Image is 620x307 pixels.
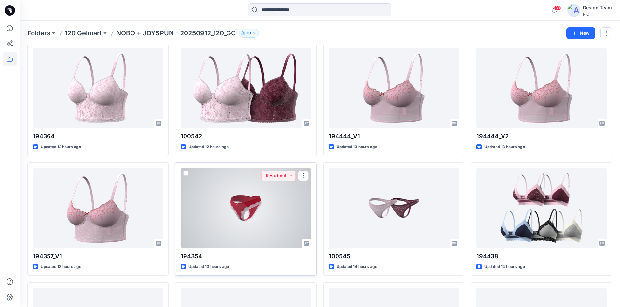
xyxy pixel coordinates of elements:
div: PIC [583,12,612,17]
a: 194364 [33,48,163,128]
a: 194444_V1 [329,48,459,128]
p: 194444_V1 [329,132,459,141]
p: 194438 [476,252,607,261]
a: 194444_V2 [476,48,607,128]
a: 194354 [181,168,311,248]
div: Design Team [583,4,612,12]
p: 100545 [329,252,459,261]
p: 194444_V2 [476,132,607,141]
a: 120 Gelmart [65,29,102,38]
img: avatar [567,4,580,17]
span: 39 [554,6,561,11]
button: 10 [239,29,259,38]
a: 194357_V1 [33,168,163,248]
p: 194364 [33,132,163,141]
p: Updated 13 hours ago [41,263,81,270]
p: NOBO + JOYSPUN - 20250912_120_GC [116,29,236,38]
a: 100542 [181,48,311,128]
p: Updated 14 hours ago [484,263,525,270]
p: 100542 [181,132,311,141]
p: Updated 13 hours ago [188,263,229,270]
p: 194357_V1 [33,252,163,261]
p: Updated 12 hours ago [188,144,229,150]
p: Updated 13 hours ago [484,144,525,150]
p: 10 [247,30,251,37]
p: 194354 [181,252,311,261]
a: 100545 [329,168,459,248]
a: 194438 [476,168,607,248]
p: Updated 14 hours ago [337,263,377,270]
a: Folders [27,29,50,38]
button: New [566,27,595,39]
p: Updated 12 hours ago [41,144,81,150]
p: Updated 13 hours ago [337,144,377,150]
